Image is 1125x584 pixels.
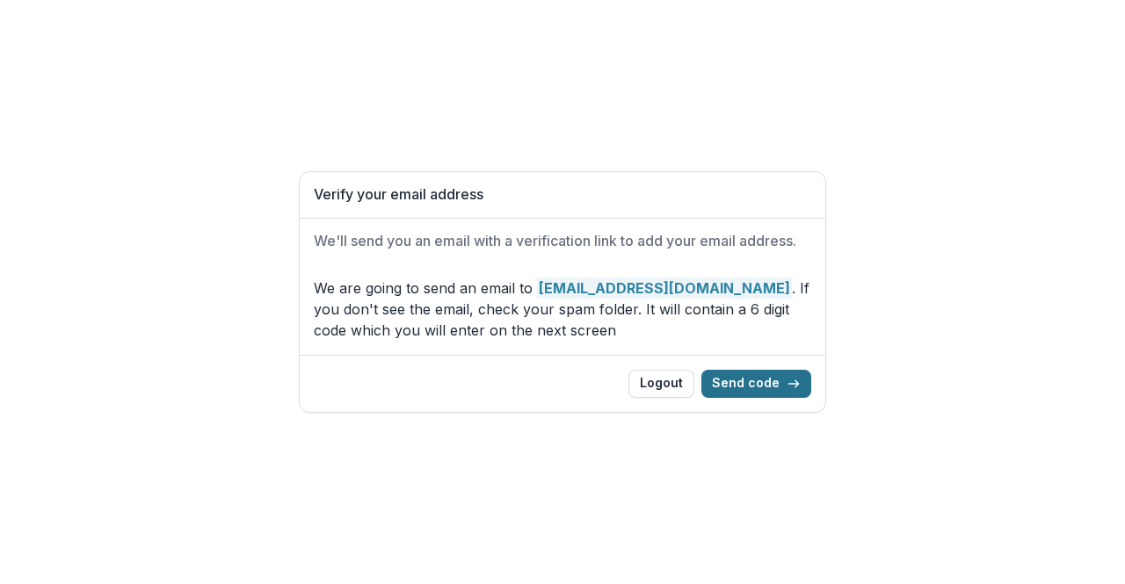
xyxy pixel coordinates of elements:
button: Logout [628,370,694,398]
strong: [EMAIL_ADDRESS][DOMAIN_NAME] [537,278,792,299]
h2: We'll send you an email with a verification link to add your email address. [314,233,811,249]
button: Send code [701,370,811,398]
p: We are going to send an email to . If you don't see the email, check your spam folder. It will co... [314,278,811,341]
h1: Verify your email address [314,186,811,203]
